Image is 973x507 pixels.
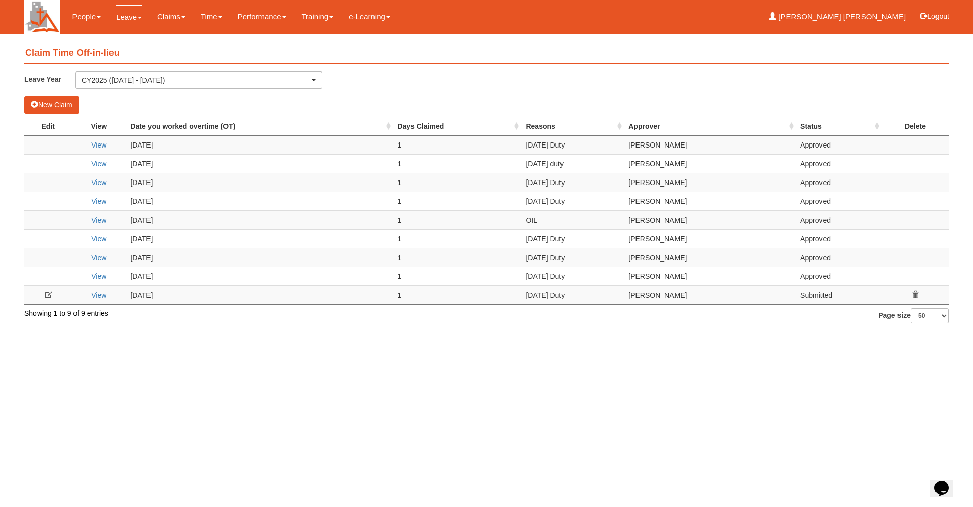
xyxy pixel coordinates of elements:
td: [PERSON_NAME] [624,229,796,248]
a: View [91,235,106,243]
a: View [91,272,106,280]
a: [PERSON_NAME] [PERSON_NAME] [769,5,906,28]
td: [DATE] Duty [521,229,624,248]
td: [DATE] [126,285,393,304]
th: View [71,117,126,136]
td: [DATE] [126,210,393,229]
td: [DATE] [126,229,393,248]
a: View [91,141,106,149]
td: Approved [796,192,882,210]
td: [DATE] [126,173,393,192]
td: Approved [796,229,882,248]
td: [DATE] Duty [521,135,624,154]
a: View [91,160,106,168]
div: CY2025 ([DATE] - [DATE]) [82,75,310,85]
a: People [72,5,101,28]
th: Date you worked overtime (OT) : activate to sort column ascending [126,117,393,136]
a: Claims [157,5,185,28]
td: [DATE] [126,267,393,285]
label: Leave Year [24,71,75,86]
td: [DATE] Duty [521,267,624,285]
button: New Claim [24,96,79,114]
td: Approved [796,173,882,192]
td: [DATE] [126,248,393,267]
label: Page size [878,308,949,323]
a: Time [201,5,222,28]
td: Approved [796,248,882,267]
a: View [91,178,106,187]
td: [PERSON_NAME] [624,210,796,229]
th: Days Claimed : activate to sort column ascending [393,117,521,136]
td: [PERSON_NAME] [624,285,796,304]
button: CY2025 ([DATE] - [DATE]) [75,71,322,89]
th: Reasons : activate to sort column ascending [521,117,624,136]
td: 1 [393,154,521,173]
td: [DATE] Duty [521,173,624,192]
td: 1 [393,267,521,285]
td: 1 [393,210,521,229]
a: Training [302,5,334,28]
th: Edit [24,117,71,136]
td: 1 [393,135,521,154]
select: Page size [911,308,949,323]
td: [DATE] [126,154,393,173]
td: OIL [521,210,624,229]
th: Status : activate to sort column ascending [796,117,882,136]
td: 1 [393,248,521,267]
a: View [91,197,106,205]
td: Approved [796,154,882,173]
a: Leave [116,5,142,29]
td: [DATE] Duty [521,192,624,210]
td: [PERSON_NAME] [624,192,796,210]
td: [PERSON_NAME] [624,248,796,267]
td: Submitted [796,285,882,304]
a: View [91,291,106,299]
a: e-Learning [349,5,390,28]
td: [PERSON_NAME] [624,154,796,173]
td: Approved [796,267,882,285]
td: [DATE] Duty [521,285,624,304]
a: Performance [238,5,286,28]
a: View [91,216,106,224]
td: [DATE] Duty [521,248,624,267]
iframe: chat widget [930,466,963,497]
td: 1 [393,285,521,304]
td: Approved [796,135,882,154]
td: 1 [393,192,521,210]
td: [DATE] [126,135,393,154]
td: [DATE] [126,192,393,210]
a: View [91,253,106,262]
h4: Claim Time Off-in-lieu [24,43,949,64]
button: Logout [913,4,956,28]
th: Approver : activate to sort column ascending [624,117,796,136]
td: [PERSON_NAME] [624,267,796,285]
td: 1 [393,229,521,248]
th: Delete [882,117,949,136]
td: [PERSON_NAME] [624,173,796,192]
td: [DATE] duty [521,154,624,173]
td: 1 [393,173,521,192]
td: [PERSON_NAME] [624,135,796,154]
td: Approved [796,210,882,229]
